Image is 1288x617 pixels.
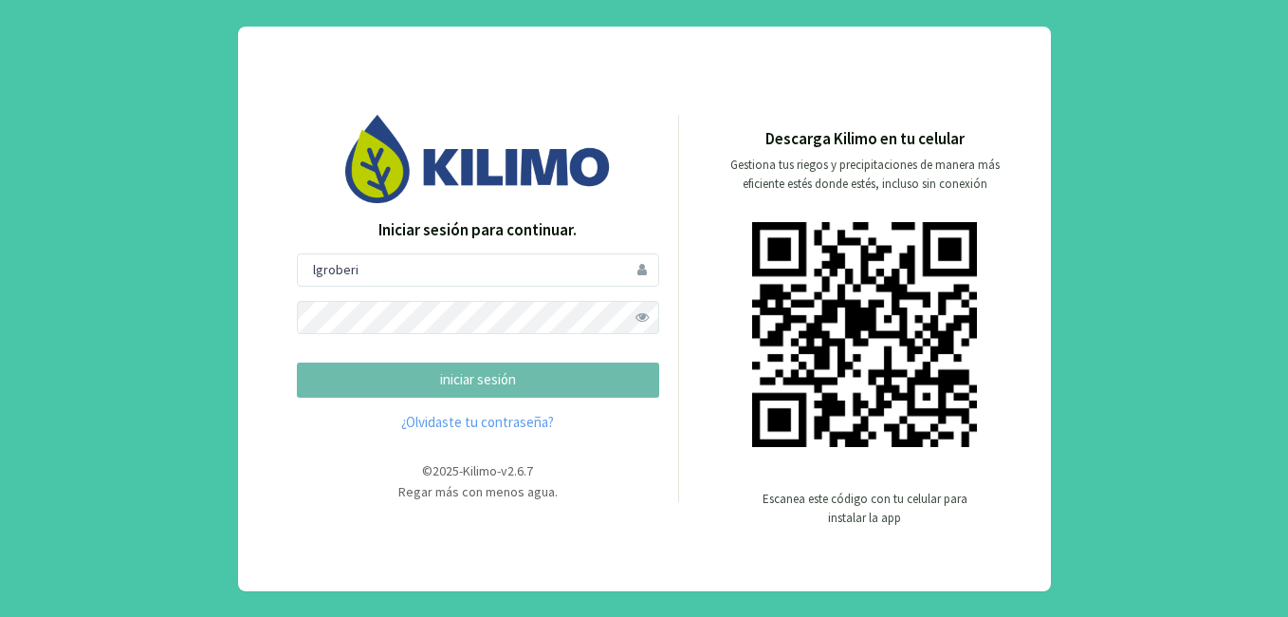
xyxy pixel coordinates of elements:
[761,490,969,528] p: Escanea este código con tu celular para instalar la app
[752,222,977,447] img: qr code
[459,462,463,479] span: -
[432,462,459,479] span: 2025
[719,156,1011,194] p: Gestiona tus riegos y precipitaciones de manera más eficiente estés donde estés, incluso sin cone...
[297,412,659,434] a: ¿Olvidaste tu contraseña?
[313,369,643,391] p: iniciar sesión
[297,363,659,398] button: iniciar sesión
[398,483,558,500] span: Regar más con menos agua.
[297,253,659,287] input: Usuario
[501,462,533,479] span: v2.6.7
[765,127,965,152] p: Descarga Kilimo en tu celular
[422,462,432,479] span: ©
[297,218,659,243] p: Iniciar sesión para continuar.
[345,115,611,203] img: Image
[497,462,501,479] span: -
[463,462,497,479] span: Kilimo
